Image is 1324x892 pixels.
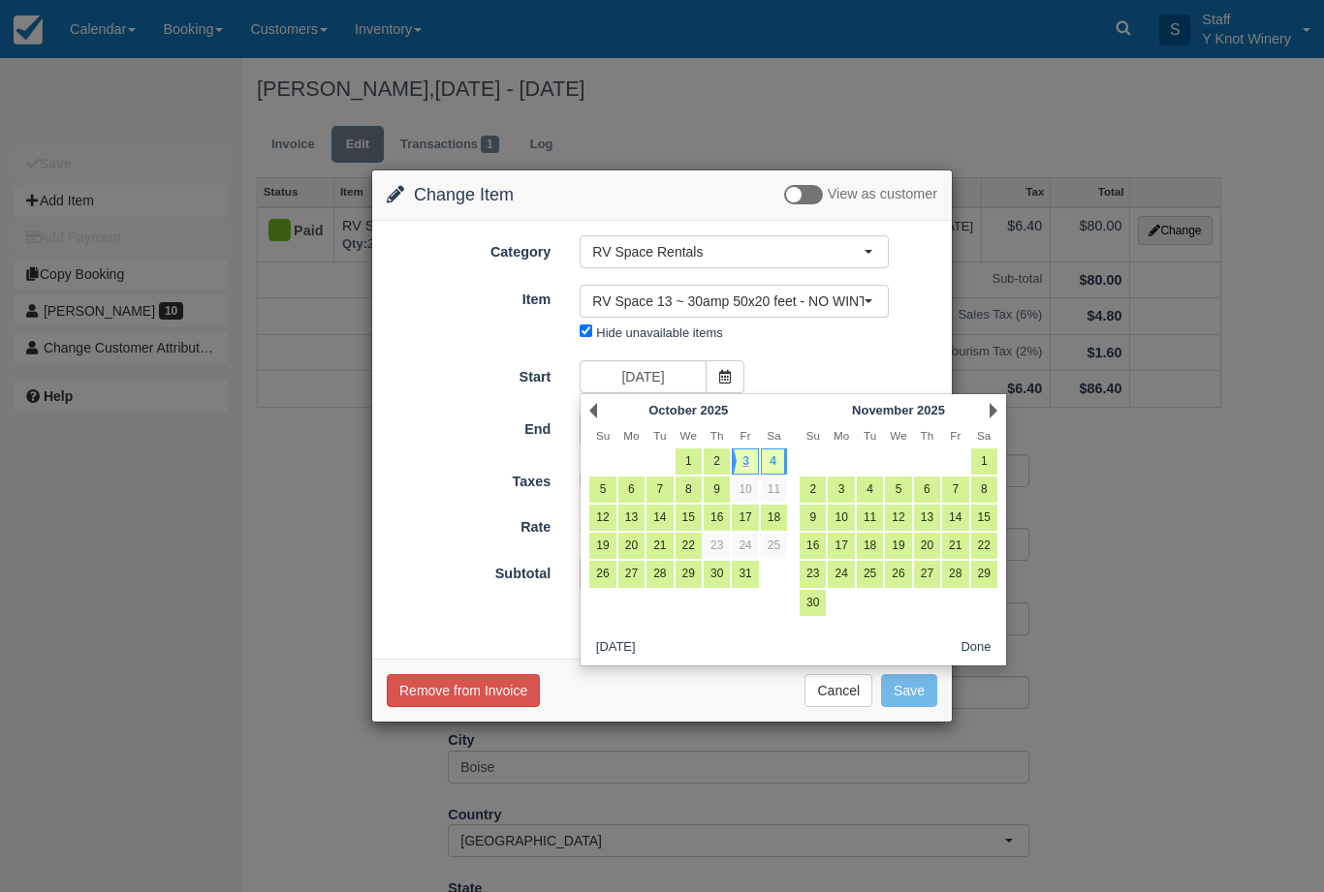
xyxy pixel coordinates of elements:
a: 26 [589,561,615,587]
span: Saturday [977,429,991,442]
label: Hide unavailable items [596,325,722,340]
span: Saturday [767,429,780,442]
a: 10 [732,477,758,503]
span: RV Space 13 ~ 30amp 50x20 feet - NO WINTER WATER [592,292,864,311]
a: 14 [646,505,673,531]
a: 30 [704,561,730,587]
a: 9 [800,505,826,531]
span: Sunday [806,429,820,442]
a: 6 [618,477,645,503]
a: 18 [857,533,883,559]
span: Wednesday [890,429,906,442]
a: 15 [676,505,702,531]
a: 26 [885,561,911,587]
span: 2025 [701,403,729,417]
a: 16 [800,533,826,559]
label: Category [372,235,565,262]
a: 8 [971,477,997,503]
a: 2 [800,477,826,503]
button: Cancel [804,674,872,707]
a: 24 [732,533,758,559]
span: November [852,403,913,417]
label: Rate [372,510,565,538]
a: 19 [885,533,911,559]
a: 10 [828,505,854,531]
div: 2 Days @ $40.00 [565,512,952,544]
label: Subtotal [372,557,565,584]
a: 23 [704,533,730,559]
a: 27 [618,561,645,587]
span: Tuesday [653,429,666,442]
label: Start [372,360,565,387]
a: 24 [828,561,854,587]
a: 3 [732,448,758,475]
a: 7 [942,477,968,503]
a: 9 [704,477,730,503]
a: 17 [828,533,854,559]
span: October [648,403,697,417]
a: 21 [942,533,968,559]
a: 11 [761,477,787,503]
button: RV Space 13 ~ 30amp 50x20 feet - NO WINTER WATER [580,285,889,318]
a: 8 [676,477,702,503]
a: 19 [589,533,615,559]
a: 1 [971,448,997,475]
a: 15 [971,505,997,531]
a: 13 [914,505,940,531]
span: Tuesday [864,429,876,442]
a: 2 [704,448,730,475]
a: 30 [800,590,826,616]
a: 27 [914,561,940,587]
a: 12 [885,505,911,531]
a: 18 [761,505,787,531]
a: Next [990,403,997,418]
span: Sunday [596,429,610,442]
span: RV Space Rentals [592,242,864,261]
span: Friday [741,429,751,442]
span: View as customer [828,187,937,202]
a: 23 [800,561,826,587]
a: 14 [942,505,968,531]
a: 22 [676,533,702,559]
a: 25 [761,533,787,559]
a: 28 [646,561,673,587]
span: Thursday [710,429,724,442]
label: Item [372,283,565,310]
span: Thursday [921,429,934,442]
a: 20 [914,533,940,559]
span: Change Item [414,185,514,204]
a: 31 [732,561,758,587]
a: 5 [589,477,615,503]
a: 29 [676,561,702,587]
button: Remove from Invoice [387,674,540,707]
a: 3 [828,477,854,503]
button: Save [881,674,937,707]
a: 6 [914,477,940,503]
a: 17 [732,505,758,531]
button: RV Space Rentals [580,235,889,268]
span: Friday [950,429,961,442]
a: 25 [857,561,883,587]
span: Monday [834,429,849,442]
button: [DATE] [588,636,643,661]
span: Wednesday [680,429,697,442]
a: 4 [857,477,883,503]
a: 29 [971,561,997,587]
a: 4 [761,448,787,475]
label: Taxes [372,465,565,492]
a: 7 [646,477,673,503]
a: 22 [971,533,997,559]
button: Done [954,636,999,661]
a: 1 [676,448,702,475]
span: Monday [623,429,639,442]
span: 2025 [917,403,945,417]
a: 5 [885,477,911,503]
a: 20 [618,533,645,559]
label: End [372,413,565,440]
a: 13 [618,505,645,531]
a: 21 [646,533,673,559]
a: Prev [589,403,597,418]
a: 16 [704,505,730,531]
a: 28 [942,561,968,587]
a: 11 [857,505,883,531]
